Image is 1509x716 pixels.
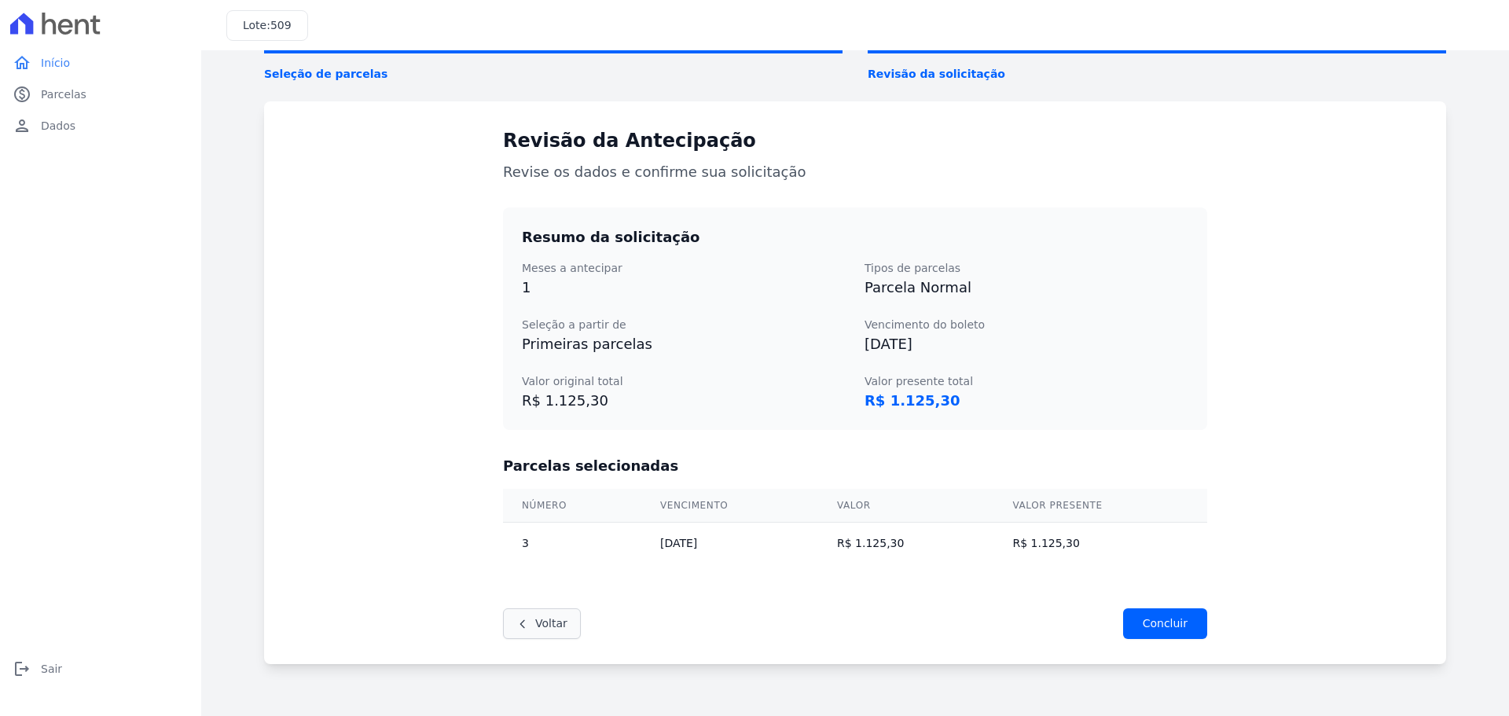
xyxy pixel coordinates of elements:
[522,390,846,411] dd: R$ 1.125,30
[1123,608,1207,639] input: Concluir
[503,127,1207,155] h1: Revisão da Antecipação
[865,277,1188,298] dd: Parcela Normal
[6,110,195,141] a: personDados
[641,489,818,523] th: Vencimento
[818,489,993,523] th: Valor
[522,373,846,390] dt: Valor original total
[522,333,846,354] dd: Primeiras parcelas
[503,455,1207,476] h3: Parcelas selecionadas
[503,161,1207,182] h2: Revise os dados e confirme sua solicitação
[503,608,581,639] a: Voltar
[270,19,292,31] span: 509
[13,85,31,104] i: paid
[522,277,846,298] dd: 1
[868,66,1446,83] span: Revisão da solicitação
[41,661,62,677] span: Sair
[41,86,86,102] span: Parcelas
[522,226,1188,248] h3: Resumo da solicitação
[6,653,195,685] a: logoutSair
[503,489,641,523] th: Número
[13,53,31,72] i: home
[13,116,31,135] i: person
[522,260,846,277] dt: Meses a antecipar
[41,118,75,134] span: Dados
[993,523,1207,565] td: R$ 1.125,30
[865,373,1188,390] dt: Valor presente total
[865,260,1188,277] dt: Tipos de parcelas
[243,17,292,34] h3: Lote:
[503,523,641,565] td: 3
[264,66,843,83] span: Seleção de parcelas
[865,390,1188,411] dd: R$ 1.125,30
[522,317,846,333] dt: Seleção a partir de
[13,659,31,678] i: logout
[41,55,70,71] span: Início
[865,333,1188,354] dd: [DATE]
[6,79,195,110] a: paidParcelas
[993,489,1207,523] th: Valor presente
[6,47,195,79] a: homeInício
[818,523,993,565] td: R$ 1.125,30
[264,50,1446,83] nav: Progress
[865,317,1188,333] dt: Vencimento do boleto
[641,523,818,565] td: [DATE]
